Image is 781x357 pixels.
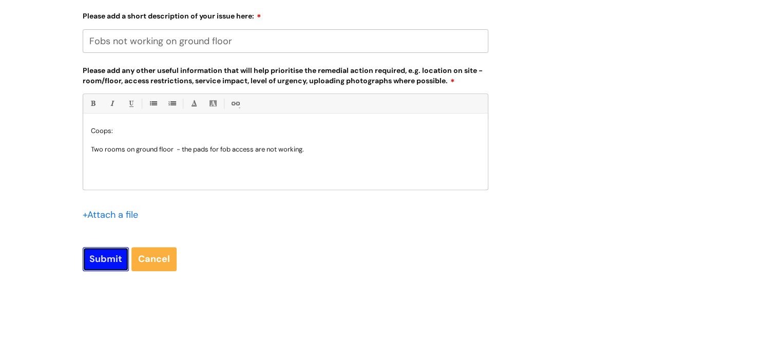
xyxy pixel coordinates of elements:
label: Please add any other useful information that will help prioritise the remedial action required, e... [83,64,488,85]
p: Coops: [91,126,480,136]
a: • Unordered List (Ctrl-Shift-7) [146,97,159,110]
a: Font Color [187,97,200,110]
a: Back Color [206,97,219,110]
a: Underline(Ctrl-U) [124,97,137,110]
a: 1. Ordered List (Ctrl-Shift-8) [165,97,178,110]
a: Cancel [131,247,177,271]
a: Bold (Ctrl-B) [86,97,99,110]
label: Please add a short description of your issue here: [83,8,488,21]
p: Two rooms on ground floor - the pads for fob access are not working. [91,145,480,154]
a: Link [228,97,241,110]
a: Italic (Ctrl-I) [105,97,118,110]
div: Attach a file [83,206,144,223]
input: Submit [83,247,129,271]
